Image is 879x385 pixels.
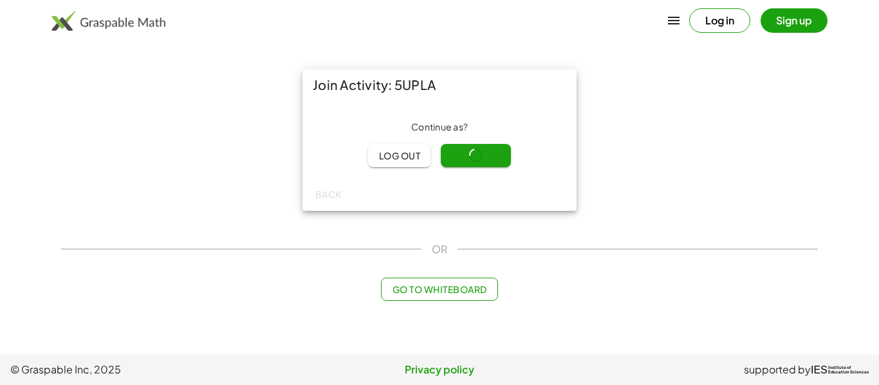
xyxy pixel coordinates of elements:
button: Sign up [761,8,828,33]
span: Institute of Education Sciences [828,366,869,375]
span: supported by [744,362,811,377]
div: Join Activity: 5UPLA [302,69,577,100]
div: Continue as ? [313,121,566,134]
button: Log out [368,144,430,167]
span: Log out [378,150,420,161]
button: Log in [689,8,750,33]
span: OR [432,242,447,257]
span: Go to Whiteboard [392,283,486,295]
span: IES [811,364,828,376]
a: Privacy policy [297,362,583,377]
a: IESInstitute ofEducation Sciences [811,362,869,377]
span: © Graspable Inc, 2025 [10,362,297,377]
button: Go to Whiteboard [381,278,497,301]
